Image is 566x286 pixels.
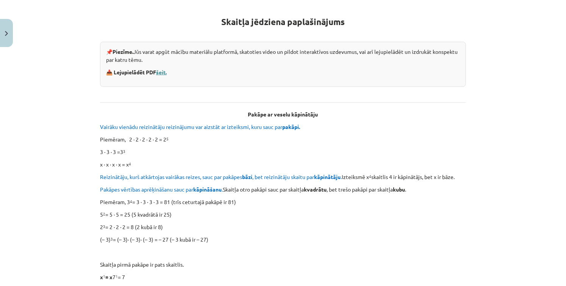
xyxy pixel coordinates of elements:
[103,223,105,229] sup: 3
[113,48,133,55] strong: Piezīme.
[304,186,327,193] b: kvadrātu
[100,236,466,244] p: (– 3) = (– 3)∙ (– 3)∙ (– 3) = – 27 (– 3 kubā ir – 27)
[248,111,318,118] b: Pakāpe ar veselu kāpinātāju
[103,273,105,279] sup: 1
[100,273,466,281] p: 7 = 7
[314,173,341,180] b: kāpinātāju
[100,273,103,280] b: x
[105,273,113,280] b: = x
[100,173,342,180] span: Reizinātāju, kurš atkārtojas vairākas reizes, sauc par pakāpes , bet reizinātāju skaitu par .
[130,198,132,204] sup: 4
[100,211,466,218] p: 5 = 5 ∙ 5 = 25 (5 kvadrātā ir 25)
[129,161,131,167] sup: 4
[100,123,301,130] span: Vairāku vienādu reizinātāju reizinājumu var aizstāt ar izteiksmi, kuru sauc par
[100,198,466,206] p: Piemēram, 3 = 3 ∙ 3 ∙ 3 ∙ 3 = 81 (trīs ceturtajā pakāpē ir 81)
[100,160,466,168] p: x ∙ x ∙ x ∙ x = x
[100,223,466,231] p: 2 = 2 ∙ 2 ∙ 2 = 8 (2 kubā ir 8)
[100,261,466,269] p: Skaitļa pirmā pakāpe ir pats skaitlis.
[100,185,466,193] p: Skaitļa otro pakāpi sauc par skaitļa , bet trešo pakāpi par skaitļa .
[242,173,252,180] b: bāzi
[123,148,125,154] sup: 3
[100,148,466,156] p: 3 ∙ 3 ∙ 3 =3
[106,69,168,75] strong: 📥 Lejupielādēt PDF
[116,273,118,279] sup: 1
[100,186,223,193] span: Pakāpes vērtības aprēķināšanu sauc par .
[369,173,371,179] sup: 4
[282,123,300,130] b: pakāpi.
[100,135,466,143] p: Piemēram, 2 ∙ 2 ∙ 2 ∙ 2 ∙ 2 = 2
[111,236,113,242] sup: 3
[106,48,460,64] p: 📌 Jūs varat apgūt mācību materiālu platformā, skatoties video un pildot interaktīvos uzdevumus, v...
[100,173,466,181] p: Izteiksmē x skaitlis 4 ir kāpinātājs, bet x ir bāze.
[166,136,169,141] sup: 5
[393,186,405,193] b: kubu
[103,211,105,217] sup: 2
[156,69,167,75] a: šeit.
[5,31,8,36] img: icon-close-lesson-0947bae3869378f0d4975bcd49f059093ad1ed9edebbc8119c70593378902aed.svg
[193,186,222,193] b: kāpināšanu
[221,16,345,27] strong: Skaitļa jēdziena paplašinājums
